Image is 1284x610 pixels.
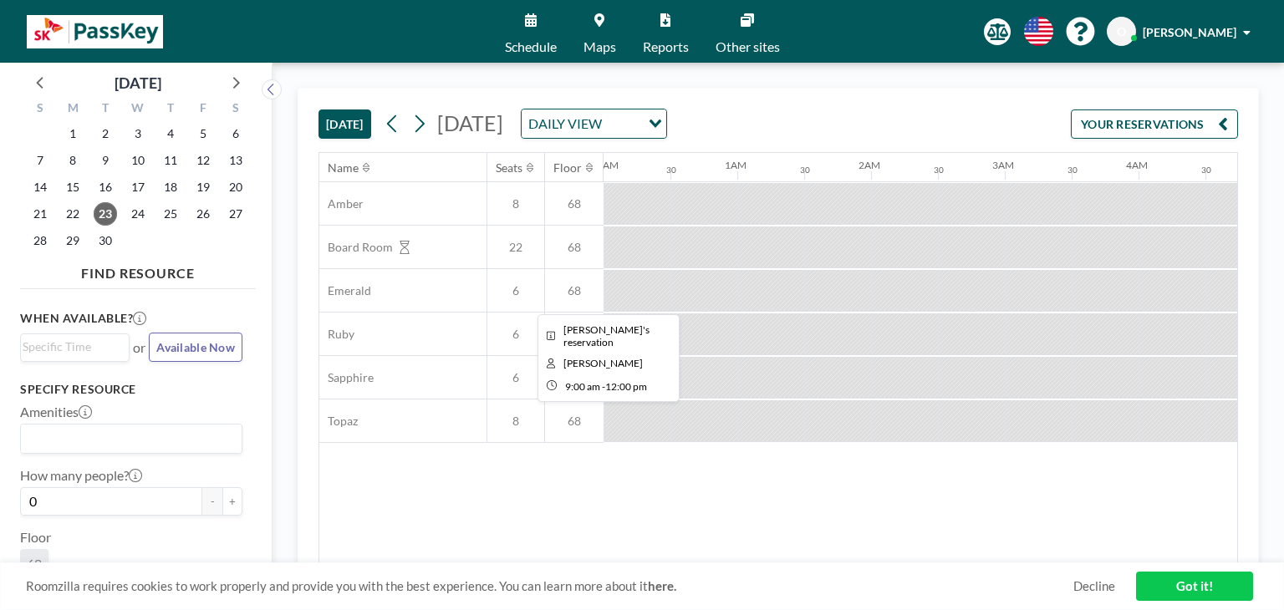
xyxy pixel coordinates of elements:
div: 30 [1201,165,1211,175]
button: + [222,487,242,516]
div: Search for option [21,334,129,359]
span: Wednesday, September 10, 2025 [126,149,150,172]
span: Wednesday, September 17, 2025 [126,175,150,199]
h4: FIND RESOURCE [20,258,256,282]
span: DAILY VIEW [525,113,605,135]
div: 12AM [591,159,619,171]
span: 6 [487,370,544,385]
span: 8 [487,196,544,211]
span: Ruby [319,327,354,342]
div: 30 [934,165,944,175]
div: F [186,99,219,120]
span: Tuesday, September 30, 2025 [94,229,117,252]
button: - [202,487,222,516]
div: 2AM [859,159,880,171]
button: [DATE] [318,109,371,139]
div: S [24,99,57,120]
span: Thursday, September 11, 2025 [159,149,182,172]
div: 30 [1067,165,1078,175]
a: Got it! [1136,572,1253,601]
span: Topaz [319,414,358,429]
a: Decline [1073,578,1115,594]
span: Emerald [319,283,371,298]
label: Amenities [20,404,92,420]
div: T [154,99,186,120]
span: - [602,380,605,393]
span: Thursday, September 18, 2025 [159,175,182,199]
label: How many people? [20,467,142,484]
span: Maps [583,40,616,53]
span: 68 [545,283,604,298]
div: Name [328,160,359,175]
span: Sunday, September 28, 2025 [28,229,52,252]
span: Monday, September 8, 2025 [61,149,84,172]
span: 9:00 AM [565,380,600,393]
button: Available Now [149,333,242,362]
span: Monday, September 29, 2025 [61,229,84,252]
span: Saturday, September 13, 2025 [224,149,247,172]
div: Search for option [522,109,666,138]
span: 6 [487,327,544,342]
div: Floor [553,160,582,175]
span: Wednesday, September 3, 2025 [126,122,150,145]
span: Friday, September 19, 2025 [191,175,215,199]
span: Saturday, September 20, 2025 [224,175,247,199]
span: 68 [545,414,604,429]
span: Amber [319,196,364,211]
span: Saturday, September 6, 2025 [224,122,247,145]
span: Friday, September 5, 2025 [191,122,215,145]
div: M [57,99,89,120]
input: Search for option [607,113,639,135]
span: Tuesday, September 23, 2025 [94,202,117,226]
span: 12:00 PM [605,380,647,393]
span: Tuesday, September 2, 2025 [94,122,117,145]
input: Search for option [23,428,232,450]
span: [PERSON_NAME] [1143,25,1236,39]
span: [DATE] [437,110,503,135]
a: here. [648,578,676,593]
span: 68 [27,556,42,572]
span: or [133,339,145,356]
h3: Specify resource [20,382,242,397]
span: Monday, September 22, 2025 [61,202,84,226]
span: O [1117,24,1126,39]
span: Available Now [156,340,235,354]
span: 8 [487,414,544,429]
div: Seats [496,160,522,175]
div: 1AM [725,159,746,171]
div: S [219,99,252,120]
span: 68 [545,196,604,211]
div: 3AM [992,159,1014,171]
span: 6 [487,283,544,298]
div: T [89,99,122,120]
div: Search for option [21,424,242,453]
span: Sunday, September 21, 2025 [28,202,52,226]
span: Sangyeon's reservation [563,323,650,348]
span: Board Room [319,240,393,255]
span: Tuesday, September 16, 2025 [94,175,117,199]
div: 4AM [1126,159,1148,171]
span: Saturday, September 27, 2025 [224,202,247,226]
span: Sapphire [319,370,374,385]
div: 30 [666,165,676,175]
span: Reports [643,40,689,53]
span: Monday, September 15, 2025 [61,175,84,199]
span: Thursday, September 25, 2025 [159,202,182,226]
input: Search for option [23,338,120,356]
img: organization-logo [27,15,163,48]
button: YOUR RESERVATIONS [1071,109,1238,139]
label: Floor [20,529,51,546]
span: Sunday, September 14, 2025 [28,175,52,199]
span: Schedule [505,40,557,53]
span: Friday, September 12, 2025 [191,149,215,172]
span: Sunday, September 7, 2025 [28,149,52,172]
span: 22 [487,240,544,255]
div: W [122,99,155,120]
span: Roomzilla requires cookies to work properly and provide you with the best experience. You can lea... [26,578,1073,594]
span: Other sites [716,40,780,53]
div: 30 [800,165,810,175]
span: 68 [545,240,604,255]
span: Friday, September 26, 2025 [191,202,215,226]
div: [DATE] [115,71,161,94]
span: Wednesday, September 24, 2025 [126,202,150,226]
